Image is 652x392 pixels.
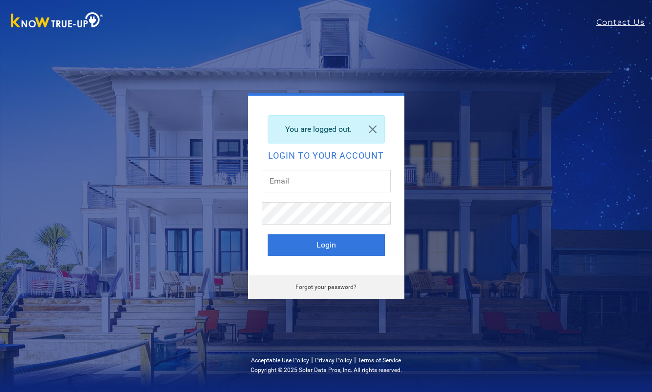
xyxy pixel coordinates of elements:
[268,234,385,256] button: Login
[262,170,391,192] input: Email
[315,357,352,364] a: Privacy Policy
[251,357,309,364] a: Acceptable Use Policy
[6,10,108,32] img: Know True-Up
[311,355,313,364] span: |
[295,284,357,290] a: Forgot your password?
[358,357,401,364] a: Terms of Service
[361,116,384,143] a: Close
[596,17,652,28] a: Contact Us
[354,355,356,364] span: |
[268,151,385,160] h2: Login to your account
[268,115,385,144] div: You are logged out.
